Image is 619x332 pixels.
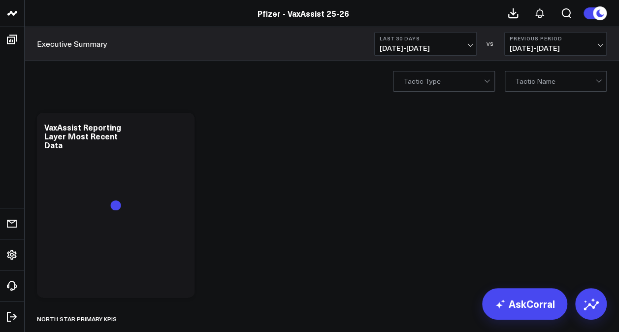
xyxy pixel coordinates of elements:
[380,35,471,41] b: Last 30 Days
[37,38,107,49] a: Executive Summary
[380,44,471,52] span: [DATE] - [DATE]
[504,32,607,56] button: Previous Period[DATE]-[DATE]
[510,35,601,41] b: Previous Period
[258,8,349,19] a: Pfizer - VaxAssist 25-26
[482,288,567,320] a: AskCorral
[510,44,601,52] span: [DATE] - [DATE]
[374,32,477,56] button: Last 30 Days[DATE]-[DATE]
[482,41,499,47] div: VS
[44,122,121,150] div: VaxAssist Reporting Layer Most Recent Data
[37,307,117,330] div: North Star Primary KPIs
